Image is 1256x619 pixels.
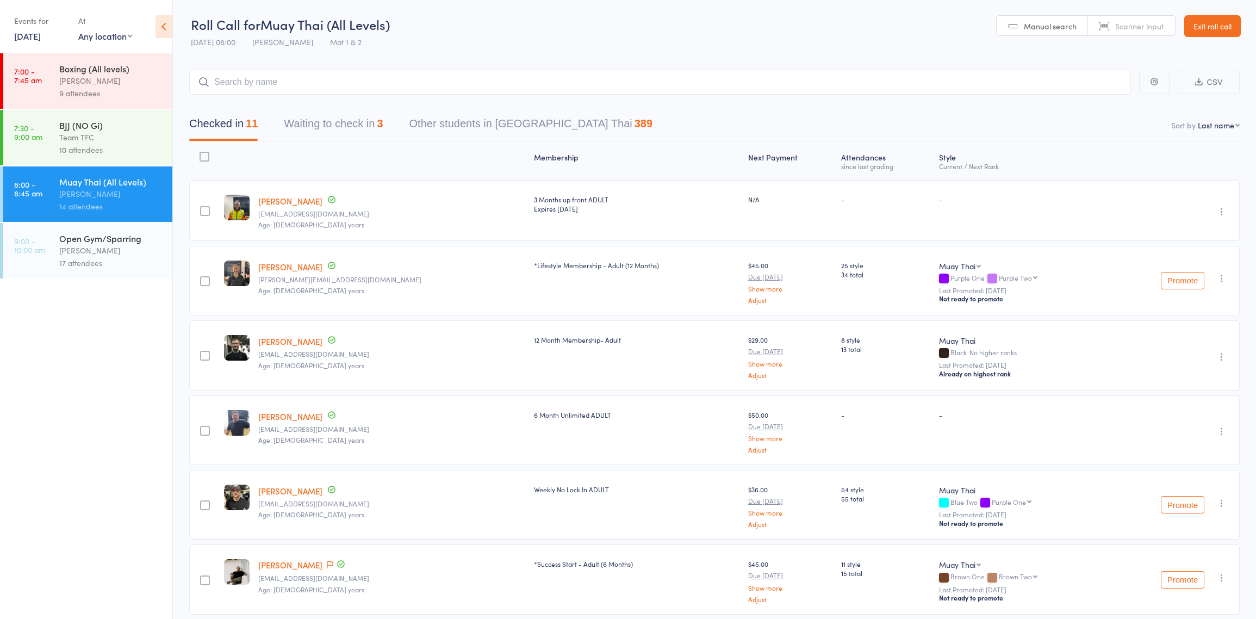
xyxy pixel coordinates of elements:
[1198,120,1234,131] div: Last name
[841,261,930,270] span: 25 style
[284,112,383,141] button: Waiting to check in3
[748,195,833,204] div: N/A
[224,195,250,220] img: image1754337479.png
[191,15,260,33] span: Roll Call for
[258,361,364,370] span: Age: [DEMOGRAPHIC_DATA] years
[841,494,930,503] span: 55 total
[748,435,833,442] a: Show more
[3,166,172,222] a: 8:00 -8:45 amMuay Thai (All Levels)[PERSON_NAME]14 attendees
[939,586,1102,593] small: Last Promoted: [DATE]
[409,112,653,141] button: Other students in [GEOGRAPHIC_DATA] Thai389
[260,15,390,33] span: Muay Thai (All Levels)
[1184,15,1241,37] a: Exit roll call
[258,510,364,519] span: Age: [DEMOGRAPHIC_DATA] years
[258,350,525,358] small: samdaley2011@hotmail.com
[837,146,935,175] div: Atten­dances
[59,75,163,87] div: [PERSON_NAME]
[939,287,1102,294] small: Last Promoted: [DATE]
[748,261,833,304] div: $45.00
[748,296,833,304] a: Adjust
[59,87,163,100] div: 9 attendees
[534,559,739,568] div: *Success Start - Adult (6 Months)
[841,344,930,354] span: 13 total
[59,176,163,188] div: Muay Thai (All Levels)
[14,12,67,30] div: Events for
[744,146,837,175] div: Next Payment
[939,163,1102,170] div: Current / Next Rank
[1024,21,1077,32] span: Manual search
[939,519,1102,528] div: Not ready to promote
[14,67,42,84] time: 7:00 - 7:45 am
[258,435,364,444] span: Age: [DEMOGRAPHIC_DATA] years
[939,335,1102,346] div: Muay Thai
[377,117,383,129] div: 3
[748,596,833,603] a: Adjust
[189,112,258,141] button: Checked in11
[939,361,1102,369] small: Last Promoted: [DATE]
[939,274,1102,283] div: Purple One
[258,585,364,594] span: Age: [DEMOGRAPHIC_DATA] years
[841,335,930,344] span: 8 style
[534,410,739,419] div: 6 Month Unlimited ADULT
[224,410,250,436] img: image1747639008.png
[258,220,364,229] span: Age: [DEMOGRAPHIC_DATA] years
[939,261,975,271] div: Muay Thai
[534,195,739,213] div: 3 Months up front ADULT
[939,410,1102,419] div: -
[999,573,1032,580] div: Brown Two
[748,410,833,453] div: $50.00
[748,485,833,528] div: $36.00
[534,261,739,270] div: *Lifestyle Membership - Adult (12 Months)
[59,119,163,131] div: BJJ (NO Gi)
[258,336,322,347] a: [PERSON_NAME]
[748,521,833,528] a: Adjust
[3,53,172,109] a: 7:00 -7:45 amBoxing (All levels)[PERSON_NAME]9 attendees
[748,572,833,579] small: Due [DATE]
[841,163,930,170] div: since last grading
[534,485,739,494] div: Weekly No Lock In ADULT
[748,335,833,378] div: $29.00
[748,446,833,453] a: Adjust
[939,485,1102,496] div: Muay Thai
[252,36,313,47] span: [PERSON_NAME]
[841,559,930,568] span: 11 style
[841,270,930,279] span: 34 total
[1178,71,1240,94] button: CSV
[14,180,42,197] time: 8:00 - 8:45 am
[258,411,322,422] a: [PERSON_NAME]
[14,123,42,141] time: 7:30 - 9:00 am
[1115,21,1164,32] span: Scanner input
[939,511,1102,518] small: Last Promoted: [DATE]
[258,261,322,273] a: [PERSON_NAME]
[939,195,1102,204] div: -
[59,144,163,156] div: 10 attendees
[59,188,163,200] div: [PERSON_NAME]
[224,335,250,361] img: image1562660918.png
[258,559,322,571] a: [PERSON_NAME]
[78,12,132,30] div: At
[999,274,1032,281] div: Purple Two
[939,294,1102,303] div: Not ready to promote
[14,30,41,42] a: [DATE]
[939,559,975,570] div: Muay Thai
[330,36,362,47] span: Mat 1 & 2
[59,131,163,144] div: Team TFC
[939,498,1102,507] div: Blue Two
[841,568,930,578] span: 15 total
[992,498,1026,505] div: Purple One
[224,261,250,286] img: image1688166186.png
[1171,120,1196,131] label: Sort by
[939,573,1102,582] div: Brown One
[258,195,322,207] a: [PERSON_NAME]
[258,276,525,283] small: renee@humanpe.com.au
[258,574,525,582] small: marcusgglover1990@gmail.com
[224,485,250,510] img: image1649668947.png
[14,237,45,254] time: 9:00 - 10:00 am
[3,110,172,165] a: 7:30 -9:00 amBJJ (NO Gi)Team TFC10 attendees
[1161,496,1204,513] button: Promote
[939,349,1102,358] div: Black
[635,117,652,129] div: 389
[939,593,1102,602] div: Not ready to promote
[59,244,163,257] div: [PERSON_NAME]
[748,360,833,367] a: Show more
